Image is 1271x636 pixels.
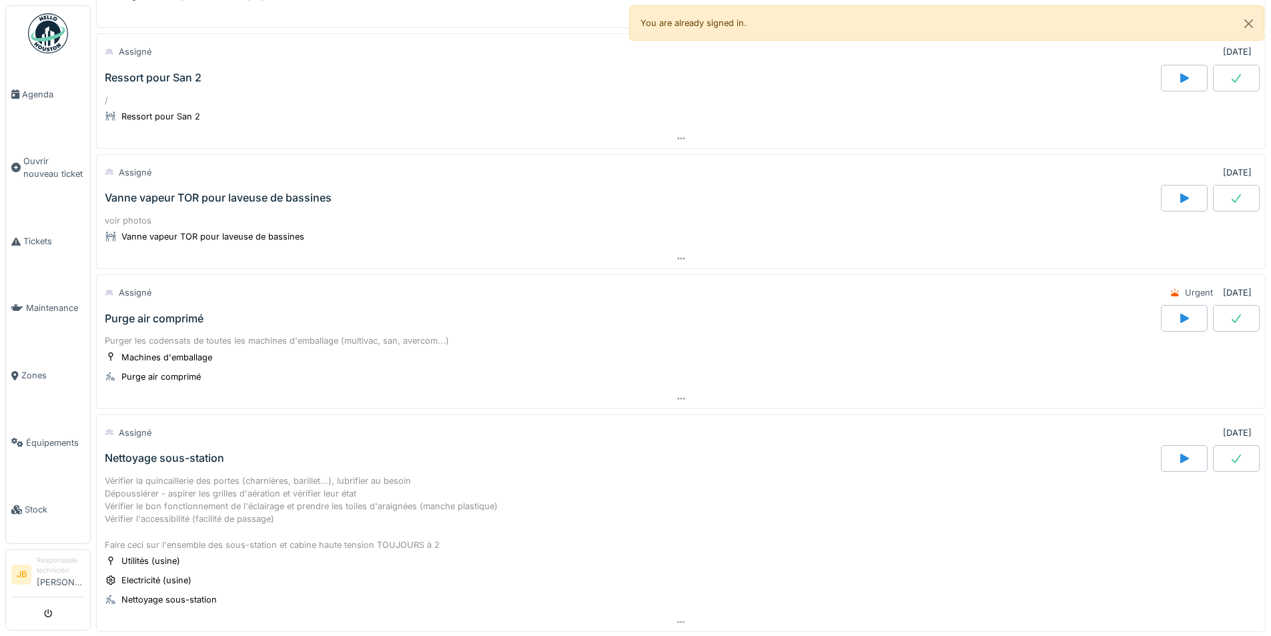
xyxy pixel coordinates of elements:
span: Ouvrir nouveau ticket [23,155,85,180]
div: Urgent [1185,286,1213,299]
span: Agenda [22,88,85,101]
li: [PERSON_NAME] [37,555,85,594]
div: Purge air comprimé [105,312,203,325]
div: Utilités (usine) [121,555,180,567]
li: JB [11,565,31,585]
div: Vérifier la quincaillerie des portes (charnières, barillet...), lubrifier au besoin Dépoussiérer ... [105,474,1257,551]
div: Nettoyage sous-station [121,593,217,606]
a: Stock [6,476,90,543]
div: [DATE] [1223,166,1252,179]
span: Zones [21,369,85,382]
a: Équipements [6,409,90,476]
div: Nettoyage sous-station [105,452,224,464]
div: Responsable technicien [37,555,85,576]
button: Close [1234,6,1264,41]
div: Machines d'emballage [121,351,212,364]
div: [DATE] [1223,286,1252,299]
div: Assigné [119,426,151,439]
div: Electricité (usine) [121,574,191,587]
a: Agenda [6,61,90,128]
span: Tickets [23,235,85,248]
div: Purger les codensats de toutes les machines d'emballage (multivac, san, avercom...) [105,334,1257,347]
div: Assigné [119,45,151,58]
div: Assigné [119,286,151,299]
span: Stock [25,503,85,516]
div: [DATE] [1223,45,1252,58]
div: Assigné [119,166,151,179]
div: [DATE] [1223,426,1252,439]
div: Ressort pour San 2 [121,110,200,123]
img: Badge_color-CXgf-gQk.svg [28,13,68,53]
a: Ouvrir nouveau ticket [6,128,90,208]
div: voir photos [105,214,1257,227]
div: You are already signed in. [629,5,1265,41]
a: Maintenance [6,275,90,342]
div: / [105,94,1257,107]
div: Vanne vapeur TOR pour laveuse de bassines [105,192,332,204]
div: Vanne vapeur TOR pour laveuse de bassines [121,230,304,243]
span: Maintenance [26,302,85,314]
a: JB Responsable technicien[PERSON_NAME] [11,555,85,597]
a: Tickets [6,208,90,275]
div: Ressort pour San 2 [105,71,201,84]
a: Zones [6,342,90,409]
span: Équipements [26,436,85,449]
div: Purge air comprimé [121,370,201,383]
